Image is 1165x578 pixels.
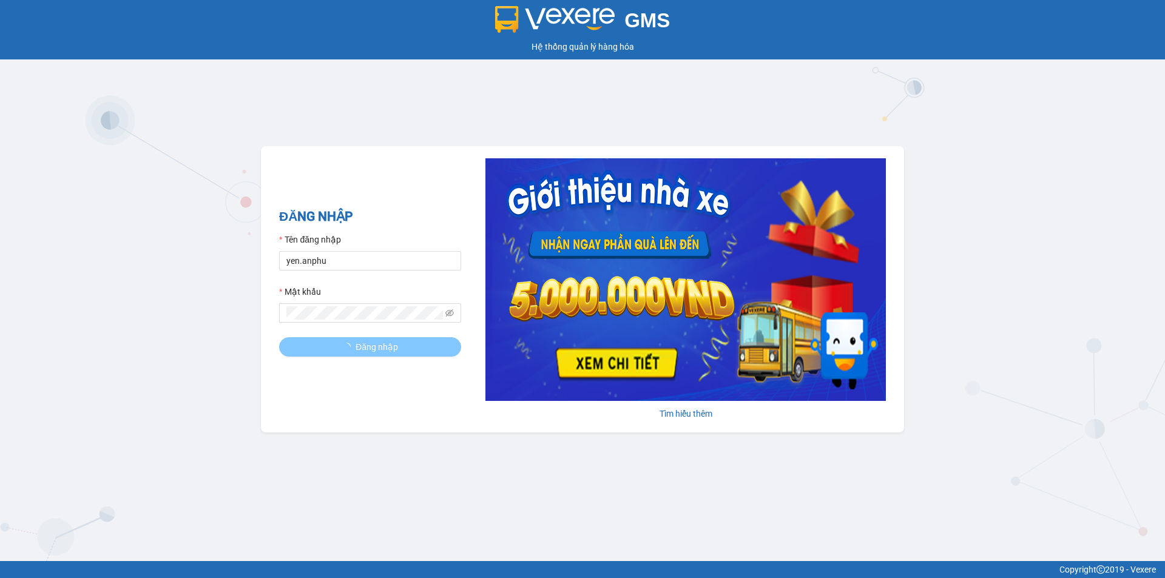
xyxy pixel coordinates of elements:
[279,207,461,227] h2: ĐĂNG NHẬP
[279,337,461,357] button: Đăng nhập
[342,343,356,351] span: loading
[1096,565,1105,574] span: copyright
[495,6,615,33] img: logo 2
[279,233,341,246] label: Tên đăng nhập
[624,9,670,32] span: GMS
[445,309,454,317] span: eye-invisible
[9,563,1156,576] div: Copyright 2019 - Vexere
[279,251,461,271] input: Tên đăng nhập
[485,407,886,420] div: Tìm hiểu thêm
[3,40,1162,53] div: Hệ thống quản lý hàng hóa
[279,285,321,298] label: Mật khẩu
[495,18,670,28] a: GMS
[286,306,443,320] input: Mật khẩu
[485,158,886,401] img: banner-0
[356,340,398,354] span: Đăng nhập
